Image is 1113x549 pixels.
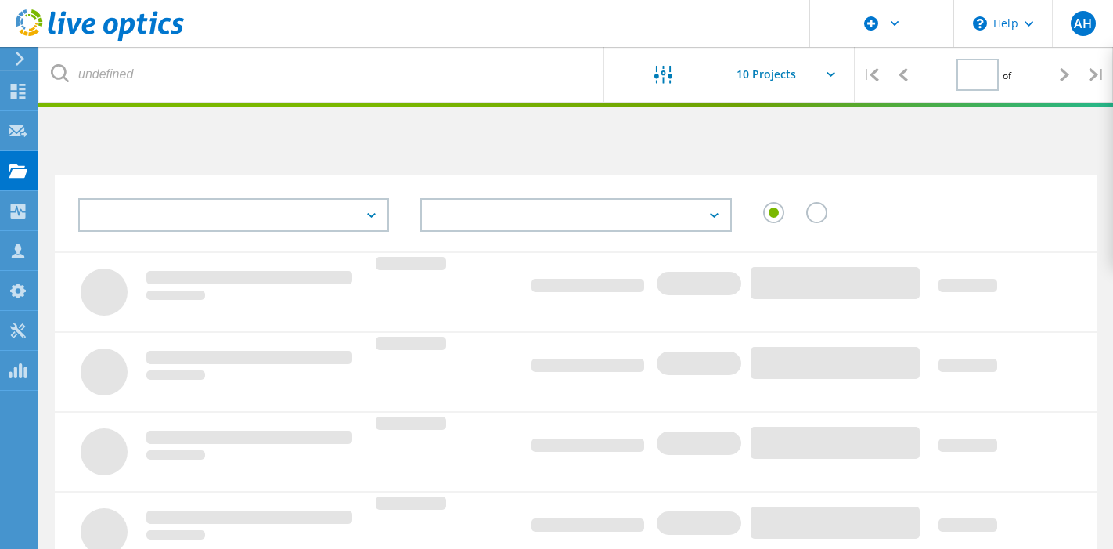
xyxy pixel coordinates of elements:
[16,33,184,44] a: Live Optics Dashboard
[1081,47,1113,103] div: |
[1003,69,1011,82] span: of
[855,47,887,103] div: |
[973,16,987,31] svg: \n
[1074,17,1092,30] span: AH
[39,47,605,102] input: undefined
